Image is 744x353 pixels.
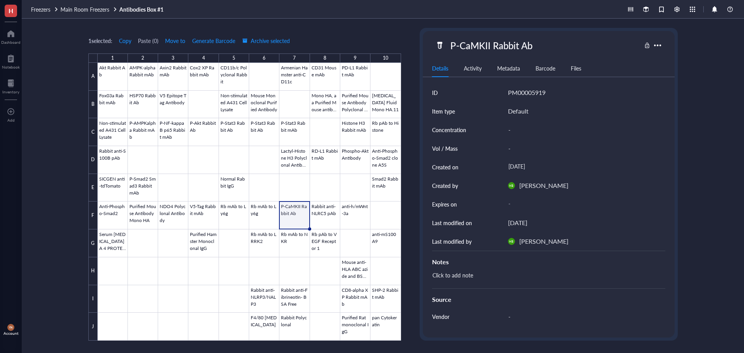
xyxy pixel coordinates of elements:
div: Expires on [432,200,457,208]
div: D [88,146,98,174]
div: Last modified by [432,237,472,246]
div: Details [432,64,448,72]
span: Move to [165,38,185,44]
div: Concentration [432,126,466,134]
div: 6 [263,53,265,63]
div: 1 selected: [88,36,112,45]
span: YN [9,326,13,329]
div: 10 [383,53,388,63]
div: Metadata [497,64,520,72]
div: [PERSON_NAME] [519,181,568,191]
a: Antibodies Box #1 [119,6,165,13]
span: Main Room Freezers [60,5,109,13]
div: - [505,197,662,211]
div: [DATE] [508,218,527,228]
button: Copy [119,34,132,47]
div: Vendor [432,312,449,321]
div: Notes [432,257,665,267]
div: Add [7,118,15,122]
span: H [9,6,13,15]
div: B [88,91,98,119]
div: - [505,140,662,157]
div: 3 [172,53,174,63]
div: Item type [432,107,455,115]
span: HB [509,240,513,243]
div: P-CaMKII Rabbit Ab [447,37,536,53]
div: Inventory [2,90,19,94]
div: 4 [202,53,205,63]
div: Barcode [536,64,555,72]
div: - [505,327,662,343]
span: Freezers [31,5,50,13]
div: 9 [354,53,356,63]
div: A [88,63,98,91]
a: Freezers [31,6,59,13]
div: - [505,308,662,325]
a: Notebook [2,52,20,69]
button: Paste (0) [138,34,158,47]
div: I [88,285,98,313]
span: Copy [119,38,131,44]
div: Created on [432,163,458,171]
span: Archive selected [242,38,290,44]
div: J [88,313,98,341]
button: Archive selected [242,34,290,47]
span: HB [509,184,513,188]
div: 2 [141,53,144,63]
div: PM00005919 [508,88,546,98]
div: Account [3,331,19,336]
div: [DATE] [505,160,662,174]
div: [PERSON_NAME] [519,236,568,246]
div: Last modified on [432,219,472,227]
div: 8 [324,53,326,63]
div: C [88,118,98,146]
a: Dashboard [1,28,21,45]
div: Reference [432,331,456,339]
div: F [88,201,98,229]
div: - [505,122,662,138]
div: E [88,174,98,202]
a: Main Room Freezers [60,6,118,13]
div: Default [508,106,529,116]
div: Source [432,295,665,304]
span: Generate Barcode [192,38,235,44]
div: H [88,257,98,285]
div: Activity [464,64,482,72]
button: Move to [165,34,186,47]
div: Files [571,64,581,72]
div: Created by [432,181,458,190]
div: Vol / Mass [432,144,458,153]
div: Notebook [2,65,20,69]
div: Dashboard [1,40,21,45]
div: 7 [293,53,296,63]
button: Generate Barcode [192,34,236,47]
div: ID [432,88,438,97]
div: 1 [111,53,114,63]
div: Click to add note [429,270,662,288]
a: Inventory [2,77,19,94]
div: G [88,229,98,257]
div: 5 [232,53,235,63]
